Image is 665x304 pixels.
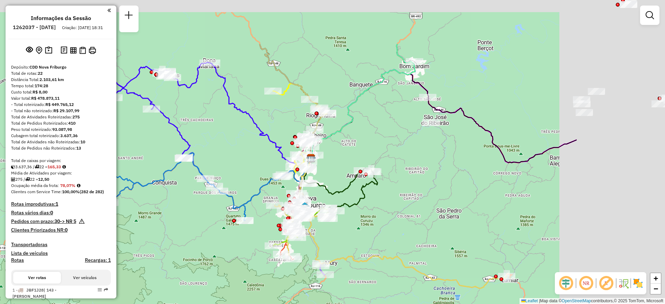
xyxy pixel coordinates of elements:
[422,119,440,126] div: Atividade não roteirizada - MARLANTHAL RESTAURAN
[11,126,111,133] div: Peso total roteirizado:
[520,298,665,304] div: Map data © contributors,© 2025 TomTom, Microsoft
[50,209,53,216] strong: 0
[11,120,111,126] div: Total de Pedidos Roteirizados:
[39,77,64,82] strong: 2.103,61 km
[25,177,30,181] i: Total de rotas
[654,284,658,293] span: −
[12,287,56,299] span: 1 -
[562,298,591,303] a: OpenStreetMap
[53,108,79,113] strong: R$ 29.107,99
[59,25,106,31] div: Criação: [DATE] 18:31
[35,83,48,88] strong: 174:28
[60,183,76,188] strong: 78,07%
[650,284,661,294] a: Zoom out
[11,177,15,181] i: Total de Atividades
[11,250,111,256] h4: Lista de veículos
[85,257,111,263] h4: Recargas: 1
[55,201,58,207] strong: 1
[11,64,111,70] div: Depósito:
[98,288,102,292] em: Opções
[104,288,108,292] em: Rota exportada
[539,298,540,303] span: |
[11,164,111,170] div: 3.637,36 / 22 =
[72,114,80,119] strong: 275
[62,165,66,169] i: Meta Caixas/viagem: 173,30 Diferença: -7,97
[11,227,111,233] h4: Clientes Priorizados NR:
[11,133,111,139] div: Cubagem total roteirizado:
[578,275,594,292] span: Ocultar NR
[618,278,629,289] img: Fluxo de ruas
[11,218,76,224] h4: Pedidos com prazo:
[654,274,658,283] span: +
[11,183,59,188] span: Ocupação média da frota:
[11,257,24,263] a: Rotas
[61,272,109,284] button: Ver veículos
[643,8,657,22] a: Exibir filtros
[38,71,43,76] strong: 22
[38,177,49,182] strong: 12,50
[54,218,60,224] strong: 30
[11,89,111,95] div: Custo total:
[122,8,136,24] a: Nova sessão e pesquisa
[29,64,66,70] strong: CDD Nova Friburgo
[11,158,111,164] div: Total de caixas por viagem:
[76,145,81,151] strong: 13
[11,95,111,101] div: Valor total:
[47,164,61,169] strong: 165,33
[11,77,111,83] div: Distância Total:
[60,218,76,224] strong: -> NR 5
[35,165,39,169] i: Total de rotas
[80,189,104,194] strong: (282 de 282)
[69,45,78,55] button: Visualizar relatório de Roteirização
[68,120,76,126] strong: 410
[26,287,44,293] span: JBF1J28
[33,89,47,95] strong: R$ 8,00
[52,127,72,132] strong: 93.087,98
[65,227,68,233] strong: 0
[59,45,69,56] button: Logs desbloquear sessão
[11,108,111,114] div: - Total não roteirizado:
[419,94,436,101] div: Atividade não roteirizada - 38.385.620 RAMON BELTRAO GECLER
[62,189,80,194] strong: 100,00%
[79,218,85,227] em: Há pedidos NR próximo a expirar
[598,275,614,292] span: Exibir rótulo
[11,201,111,207] h4: Rotas improdutivas:
[13,272,61,284] button: Ver rotas
[80,139,85,144] strong: 10
[11,189,62,194] span: Clientes com Service Time:
[77,184,80,188] em: Média calculada utilizando a maior ocupação (%Peso ou %Cubagem) de cada rota da sessão. Rotas cro...
[11,145,111,151] div: Total de Pedidos não Roteirizados:
[307,154,316,163] img: CDD Nova Friburgo
[11,210,111,216] h4: Rotas vários dias:
[31,15,91,21] h4: Informações da Sessão
[11,83,111,89] div: Tempo total:
[78,45,87,55] button: Visualizar Romaneio
[11,139,111,145] div: Total de Atividades não Roteirizadas:
[13,24,56,30] h6: 1262037 - [DATE]
[11,101,111,108] div: - Total roteirizado:
[44,45,54,56] button: Painel de Sugestão
[31,96,60,101] strong: R$ 478.873,11
[11,170,111,176] div: Média de Atividades por viagem:
[558,275,574,292] span: Ocultar deslocamento
[11,242,111,248] h4: Transportadoras
[521,298,538,303] a: Leaflet
[34,45,44,56] button: Centralizar mapa no depósito ou ponto de apoio
[11,70,111,77] div: Total de rotas:
[406,58,423,65] div: Atividade não roteirizada - J PINTO COMERCIO DE
[11,114,111,120] div: Total de Atividades Roteirizadas:
[632,278,644,289] img: Exibir/Ocultar setores
[107,6,111,14] a: Clique aqui para minimizar o painel
[11,165,15,169] i: Cubagem total roteirizado
[25,45,34,56] button: Exibir sessão original
[300,202,309,211] img: 521 UDC Light NFR Centro
[11,176,111,182] div: 275 / 22 =
[650,273,661,284] a: Zoom in
[60,133,78,138] strong: 3.637,36
[87,45,97,55] button: Imprimir Rotas
[45,102,74,107] strong: R$ 449.765,12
